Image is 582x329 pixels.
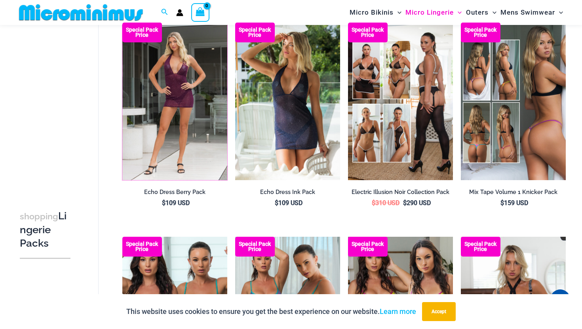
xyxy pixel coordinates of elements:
[461,188,566,199] a: Mix Tape Volume 1 Knicker Pack
[275,199,278,207] span: $
[461,27,500,38] b: Special Pack Price
[16,4,146,21] img: MM SHOP LOGO FLAT
[126,306,416,318] p: This website uses cookies to ensure you get the best experience on our website.
[380,307,416,316] a: Learn more
[235,188,340,196] h2: Echo Dress Ink Pack
[346,1,566,24] nav: Site Navigation
[500,199,504,207] span: $
[461,242,500,252] b: Special Pack Price
[403,199,431,207] bdi: 290 USD
[162,199,190,207] bdi: 109 USD
[348,242,388,252] b: Special Pack Price
[235,188,340,199] a: Echo Dress Ink Pack
[122,23,227,180] img: Echo Berry 5671 Dress 682 Thong 02
[403,2,464,23] a: Micro LingerieMenu ToggleMenu Toggle
[20,211,58,221] span: shopping
[235,23,340,180] a: Echo Ink 5671 Dress 682 Thong 07 Echo Ink 5671 Dress 682 Thong 08Echo Ink 5671 Dress 682 Thong 08
[161,8,168,17] a: Search icon link
[348,23,453,180] a: Collection Pack (3) Electric Illusion Noir 1949 Bodysuit 04Electric Illusion Noir 1949 Bodysuit 04
[403,199,407,207] span: $
[489,2,496,23] span: Menu Toggle
[500,2,555,23] span: Mens Swimwear
[555,2,563,23] span: Menu Toggle
[20,209,70,250] h3: Lingerie Packs
[122,27,162,38] b: Special Pack Price
[122,242,162,252] b: Special Pack Price
[394,2,401,23] span: Menu Toggle
[461,23,566,180] a: Pack F Pack BPack B
[500,199,528,207] bdi: 159 USD
[176,9,183,16] a: Account icon link
[498,2,565,23] a: Mens SwimwearMenu ToggleMenu Toggle
[235,242,275,252] b: Special Pack Price
[348,188,453,199] a: Electric Illusion Noir Collection Pack
[20,27,91,185] iframe: TrustedSite Certified
[350,2,394,23] span: Micro Bikinis
[466,2,489,23] span: Outers
[422,302,456,321] button: Accept
[372,199,399,207] bdi: 310 USD
[461,188,566,196] h2: Mix Tape Volume 1 Knicker Pack
[405,2,454,23] span: Micro Lingerie
[454,2,462,23] span: Menu Toggle
[275,199,302,207] bdi: 109 USD
[348,2,403,23] a: Micro BikinisMenu ToggleMenu Toggle
[191,3,209,21] a: View Shopping Cart, empty
[162,199,165,207] span: $
[122,188,227,199] a: Echo Dress Berry Pack
[372,199,375,207] span: $
[464,2,498,23] a: OutersMenu ToggleMenu Toggle
[122,188,227,196] h2: Echo Dress Berry Pack
[348,188,453,196] h2: Electric Illusion Noir Collection Pack
[235,27,275,38] b: Special Pack Price
[348,23,453,180] img: Collection Pack (3)
[461,23,566,180] img: Pack B
[348,27,388,38] b: Special Pack Price
[122,23,227,180] a: Echo Berry 5671 Dress 682 Thong 02 Echo Berry 5671 Dress 682 Thong 05Echo Berry 5671 Dress 682 Th...
[235,23,340,180] img: Echo Ink 5671 Dress 682 Thong 07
